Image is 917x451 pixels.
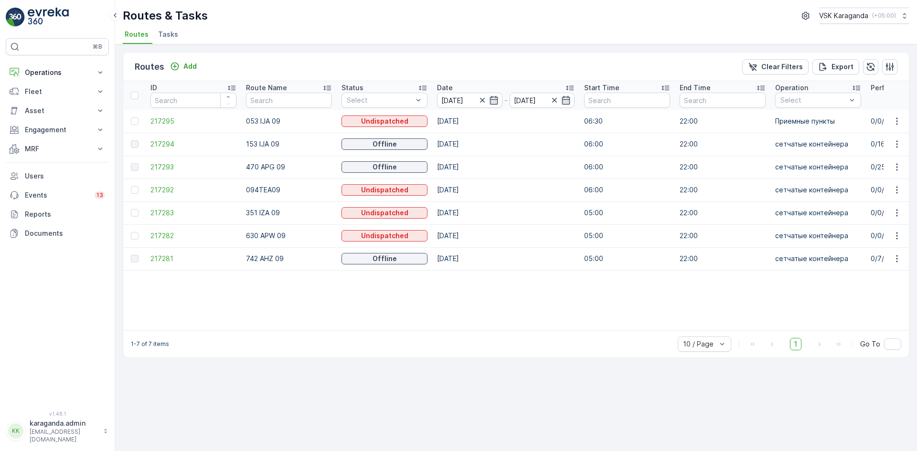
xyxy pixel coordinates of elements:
[241,224,337,247] td: 630 APW 09
[150,162,236,172] a: 217293
[6,139,109,158] button: MRF
[579,201,675,224] td: 05:00
[150,116,236,126] span: 217295
[432,224,579,247] td: [DATE]
[150,231,236,241] a: 217282
[25,210,105,219] p: Reports
[131,117,139,125] div: Toggle Row Selected
[131,232,139,240] div: Toggle Row Selected
[131,140,139,148] div: Toggle Row Selected
[125,30,149,39] span: Routes
[341,230,427,241] button: Undispatched
[6,186,109,205] a: Events13
[241,247,337,270] td: 742 AHZ 09
[341,184,427,196] button: Undispatched
[131,186,139,194] div: Toggle Row Selected
[361,208,408,218] p: Undispatched
[341,207,427,219] button: Undispatched
[6,224,109,243] a: Documents
[812,59,859,74] button: Export
[6,120,109,139] button: Engagement
[25,68,90,77] p: Operations
[241,201,337,224] td: 351 IZA 09
[241,110,337,133] td: 053 IJA 09
[25,125,90,135] p: Engagement
[183,62,197,71] p: Add
[6,82,109,101] button: Fleet
[579,133,675,156] td: 06:00
[341,115,427,127] button: Undispatched
[30,419,98,428] p: karaganda.admin
[432,133,579,156] td: [DATE]
[6,101,109,120] button: Asset
[770,156,866,178] td: сетчатыe контейнера
[25,190,89,200] p: Events
[860,339,880,349] span: Go To
[158,30,178,39] span: Tasks
[25,106,90,115] p: Asset
[675,201,770,224] td: 22:00
[790,338,801,350] span: 1
[675,224,770,247] td: 22:00
[832,62,853,72] p: Export
[680,93,766,108] input: Search
[579,224,675,247] td: 05:00
[25,171,105,181] p: Users
[770,178,866,201] td: сетчатыe контейнера
[246,83,287,93] p: Route Name
[150,139,236,149] a: 217294
[28,8,69,27] img: logo_light-DOdMpM7g.png
[579,247,675,270] td: 05:00
[25,87,90,96] p: Fleet
[819,8,909,24] button: VSK Karaganda(+05:00)
[780,95,846,105] p: Select
[872,12,896,20] p: ( +05:00 )
[150,83,157,93] p: ID
[770,247,866,270] td: сетчатыe контейнера
[6,63,109,82] button: Operations
[166,61,201,72] button: Add
[675,156,770,178] td: 22:00
[770,201,866,224] td: сетчатыe контейнера
[432,247,579,270] td: [DATE]
[675,178,770,201] td: 22:00
[373,162,397,172] p: Offline
[6,419,109,443] button: KKkaraganda.admin[EMAIL_ADDRESS][DOMAIN_NAME]
[131,163,139,171] div: Toggle Row Selected
[123,8,208,23] p: Routes & Tasks
[504,94,508,106] p: -
[579,110,675,133] td: 06:30
[510,93,575,108] input: dd/mm/yyyy
[341,161,427,173] button: Offline
[135,60,164,73] p: Routes
[361,231,408,241] p: Undispatched
[6,411,109,417] span: v 1.48.1
[150,208,236,218] a: 217283
[241,178,337,201] td: 094TEA09
[246,93,332,108] input: Search
[584,83,619,93] p: Start Time
[150,185,236,195] a: 217292
[150,254,236,263] a: 217281
[770,110,866,133] td: Приемные пункты
[373,254,397,263] p: Offline
[432,201,579,224] td: [DATE]
[241,133,337,156] td: 153 IJA 09
[131,209,139,217] div: Toggle Row Selected
[96,191,103,199] p: 13
[761,62,803,72] p: Clear Filters
[341,253,427,264] button: Offline
[361,116,408,126] p: Undispatched
[437,93,502,108] input: dd/mm/yyyy
[131,340,169,348] p: 1-7 of 7 items
[432,110,579,133] td: [DATE]
[775,83,808,93] p: Operation
[341,138,427,150] button: Offline
[25,229,105,238] p: Documents
[30,428,98,443] p: [EMAIL_ADDRESS][DOMAIN_NAME]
